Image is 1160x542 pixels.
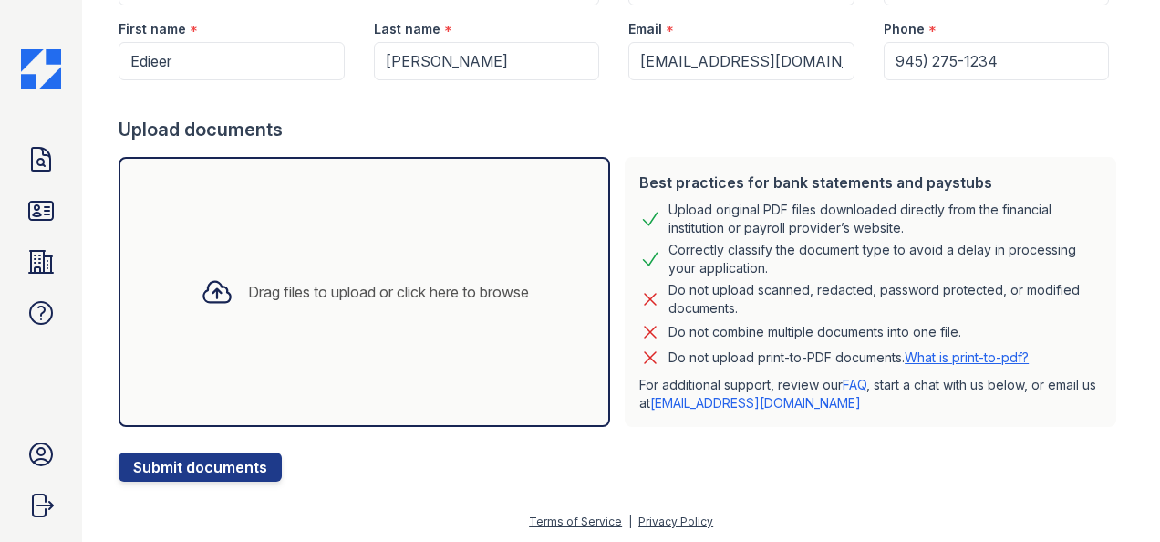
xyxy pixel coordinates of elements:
[639,172,1102,193] div: Best practices for bank statements and paystubs
[529,515,622,528] a: Terms of Service
[374,20,440,38] label: Last name
[668,349,1029,367] p: Do not upload print-to-PDF documents.
[884,20,925,38] label: Phone
[119,117,1124,142] div: Upload documents
[905,349,1029,365] a: What is print-to-pdf?
[668,321,961,343] div: Do not combine multiple documents into one file.
[843,377,866,392] a: FAQ
[119,453,282,482] button: Submit documents
[248,281,529,303] div: Drag files to upload or click here to browse
[650,395,861,411] a: [EMAIL_ADDRESS][DOMAIN_NAME]
[668,281,1102,318] div: Do not upload scanned, redacted, password protected, or modified documents.
[668,201,1102,237] div: Upload original PDF files downloaded directly from the financial institution or payroll provider’...
[628,20,662,38] label: Email
[119,20,186,38] label: First name
[21,49,61,89] img: CE_Icon_Blue-c292c112584629df590d857e76928e9f676e5b41ef8f769ba2f05ee15b207248.png
[639,376,1102,412] p: For additional support, review our , start a chat with us below, or email us at
[628,515,632,528] div: |
[668,241,1102,277] div: Correctly classify the document type to avoid a delay in processing your application.
[638,515,713,528] a: Privacy Policy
